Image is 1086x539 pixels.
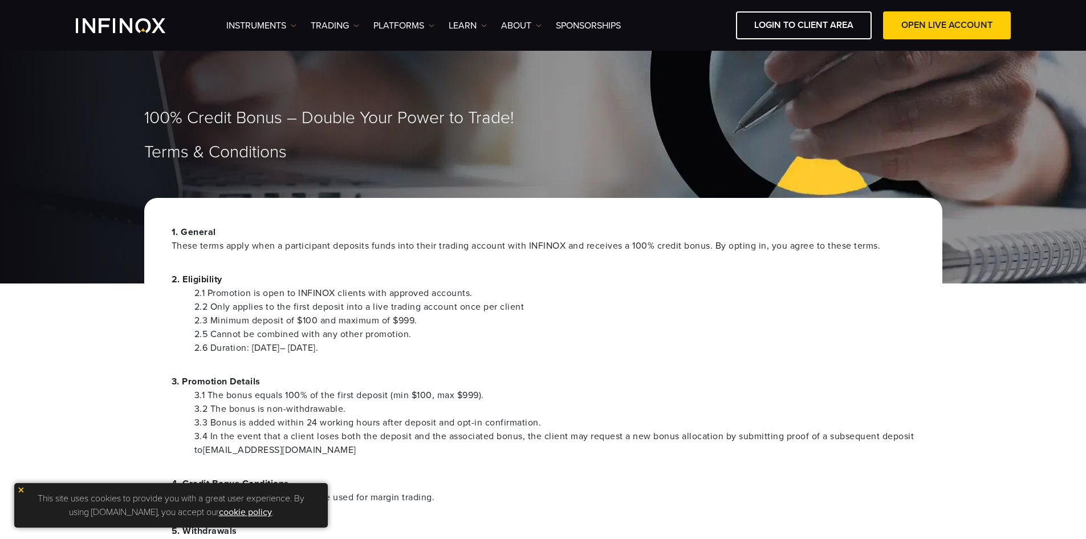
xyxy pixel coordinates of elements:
a: ABOUT [501,19,542,33]
p: 1. General [172,225,915,253]
a: TRADING [311,19,359,33]
li: 2.1 Promotion is open to INFINOX clients with approved accounts. [194,286,915,300]
a: [EMAIL_ADDRESS][DOMAIN_NAME] [203,444,356,456]
a: cookie policy [219,506,272,518]
li: 2.3 Minimum deposit of $100 and maximum of $999. [194,314,915,327]
li: 3.3 Bonus is added within 24 working hours after deposit and opt-in confirmation. [194,416,915,429]
li: 4.1 Only the credit bonus can be used for margin trading. [194,491,915,504]
img: yellow close icon [17,486,25,494]
p: 5. Withdrawals [172,524,915,538]
p: This site uses cookies to provide you with a great user experience. By using [DOMAIN_NAME], you a... [20,489,322,522]
span: 100% Credit Bonus – Double Your Power to Trade! [144,108,514,129]
p: 2. Eligibility [172,273,915,286]
li: 3.1 The bonus equals 100% of the first deposit (min $100, max $999). [194,388,915,402]
p: 3. Promotion Details [172,375,915,388]
a: SPONSORSHIPS [556,19,621,33]
a: Instruments [226,19,296,33]
li: 2.5 Cannot be combined with any other promotion. [194,327,915,341]
li: 2.2 Only applies to the first deposit into a live trading account once per client [194,300,915,314]
li: 2.6 Duration: [DATE]– [DATE]. [194,341,915,355]
li: 3.4 In the event that a client loses both the deposit and the associated bonus, the client may re... [194,429,915,457]
a: INFINOX Logo [76,18,192,33]
a: Learn [449,19,487,33]
li: 3.2 The bonus is non-withdrawable. [194,402,915,416]
a: PLATFORMS [373,19,434,33]
span: These terms apply when a participant deposits funds into their trading account with INFINOX and r... [172,239,915,253]
a: OPEN LIVE ACCOUNT [883,11,1011,39]
p: 4. Credit Bonus Conditions [172,477,915,491]
a: LOGIN TO CLIENT AREA [736,11,872,39]
h1: Terms & Conditions [144,143,942,161]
